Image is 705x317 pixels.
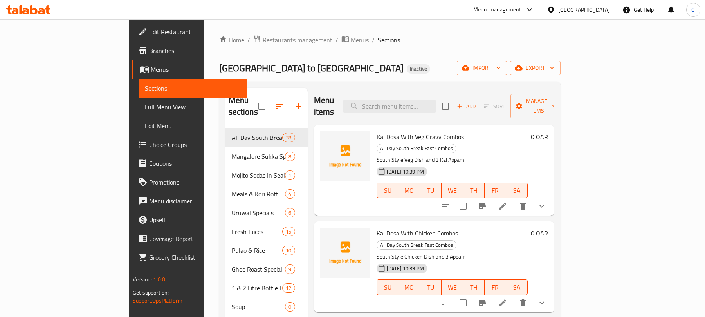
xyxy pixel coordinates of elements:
div: items [285,264,295,274]
a: Menu disclaimer [132,192,247,210]
span: SA [509,185,525,196]
a: Promotions [132,173,247,192]
span: Upsell [149,215,240,225]
div: items [282,283,295,293]
span: Kal Dosa With Veg Gravy Combos [377,131,464,143]
span: 4 [285,190,294,198]
span: 12 [283,284,294,292]
span: All Day South Break Fast Combos [377,144,456,153]
div: Mojito Sodas In Sealed Can1 [225,166,308,185]
a: Sections [139,79,247,98]
a: Menus [341,35,369,45]
button: SA [506,183,528,198]
a: Full Menu View [139,98,247,116]
a: Menus [132,60,247,79]
button: Manage items [510,94,563,118]
span: Edit Menu [145,121,240,130]
span: Inactive [407,65,430,72]
div: Uruwal Specials6 [225,203,308,222]
button: TH [463,279,485,295]
h6: 0 QAR [531,228,548,239]
span: Manage items [517,96,557,116]
span: [GEOGRAPHIC_DATA] to [GEOGRAPHIC_DATA] [219,59,404,77]
span: Branches [149,46,240,55]
span: Version: [133,274,152,284]
h6: 0 QAR [531,131,548,142]
button: sort-choices [436,293,455,312]
button: MO [398,183,420,198]
span: export [516,63,554,73]
div: Soup0 [225,297,308,316]
span: Pulao & Rice [232,246,283,255]
button: SU [377,183,398,198]
div: Menu-management [473,5,521,14]
span: 28 [283,134,294,141]
button: TH [463,183,485,198]
button: show more [532,197,551,216]
a: Coupons [132,154,247,173]
span: Promotions [149,178,240,187]
div: items [282,227,295,236]
button: Branch-specific-item [473,197,492,216]
svg: Show Choices [537,298,546,308]
span: MO [402,185,417,196]
span: [DATE] 10:39 PM [384,168,427,176]
div: Fresh Juices15 [225,222,308,241]
span: Restaurants management [263,35,332,45]
span: G [691,5,695,14]
span: 6 [285,209,294,217]
span: Sections [378,35,400,45]
span: Coupons [149,159,240,168]
span: Sections [145,83,240,93]
div: All Day South Break Fast Combos [377,240,456,250]
button: WE [442,183,463,198]
span: 10 [283,247,294,254]
span: Full Menu View [145,102,240,112]
button: FR [485,183,506,198]
h2: Menu items [314,94,334,118]
a: Coverage Report [132,229,247,248]
span: 0 [285,303,294,311]
img: Kal Dosa With Veg Gravy Combos [320,131,370,181]
div: Mangalore Sukka Specials8 [225,147,308,166]
span: Edit Restaurant [149,27,240,36]
span: TH [466,282,481,293]
span: 1 [285,172,294,179]
span: FR [488,185,503,196]
span: Get support on: [133,288,169,298]
span: Uruwal Specials [232,208,285,217]
span: Choice Groups [149,140,240,149]
a: Choice Groups [132,135,247,154]
button: WE [442,279,463,295]
span: [DATE] 10:39 PM [384,265,427,272]
span: Menus [151,65,240,74]
span: Add [456,102,477,111]
a: Edit menu item [498,298,507,308]
div: items [285,152,295,161]
span: Menu disclaimer [149,196,240,206]
span: SU [380,282,395,293]
span: All Day South Break Fast Combos [377,241,456,250]
div: All Day South Break Fast Combos28 [225,128,308,147]
button: TU [420,279,442,295]
div: items [285,208,295,217]
div: Ghee Roast Special9 [225,260,308,279]
span: SA [509,282,525,293]
span: 8 [285,153,294,160]
span: SU [380,185,395,196]
button: TU [420,183,442,198]
a: Edit Restaurant [132,22,247,41]
span: Meals & Kori Rotti [232,189,285,199]
p: South Style Chicken Dish and 3 Appam [377,252,528,262]
button: export [510,61,561,75]
span: Ghee Roast Special [232,264,285,274]
nav: breadcrumb [219,35,561,45]
div: Meals & Kori Rotti4 [225,185,308,203]
a: Upsell [132,210,247,229]
button: import [457,61,507,75]
img: Kal Dosa With Chicken Combos [320,228,370,278]
a: Support.OpsPlatform [133,295,182,306]
div: [GEOGRAPHIC_DATA] [558,5,610,14]
div: 1 & 2 Litre Bottle Fresh Juices12 [225,279,308,297]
